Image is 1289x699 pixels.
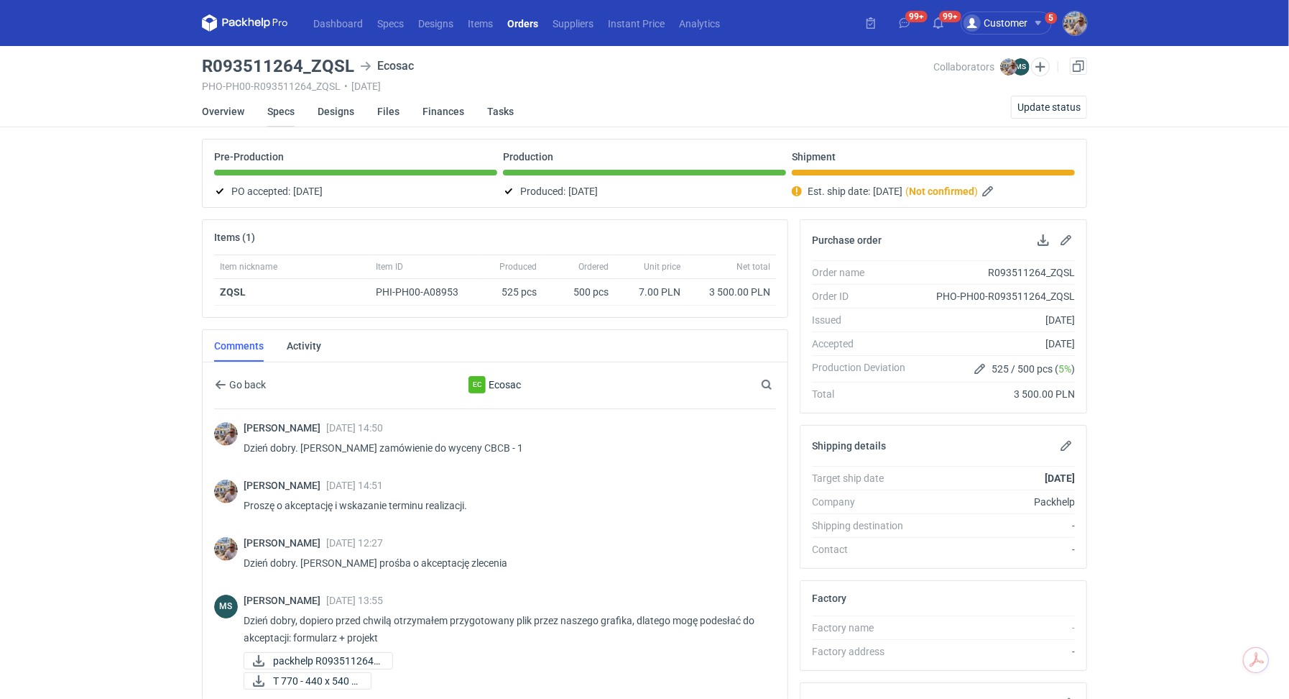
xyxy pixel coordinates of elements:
span: [DATE] [293,183,323,200]
a: Tasks [487,96,514,127]
em: ( [905,186,909,197]
a: Orders [500,14,545,32]
button: 99+ [927,12,950,35]
div: Accepted [812,337,917,351]
div: Order ID [812,289,917,303]
div: Ecosac [468,376,486,393]
button: Go back [214,376,267,393]
button: Edit shipping details [1058,437,1075,454]
strong: ZQSL [220,286,246,298]
div: - [917,644,1075,659]
p: Dzień dobry. [PERSON_NAME] zamówienie do wyceny CBCB - 1 [244,439,764,457]
button: Update status [1011,96,1087,119]
button: 99+ [893,12,916,35]
span: [PERSON_NAME] [244,595,326,606]
div: Customer [964,14,1027,32]
div: Order name [812,265,917,280]
div: Shipping destination [812,518,917,533]
strong: [DATE] [1045,472,1075,484]
div: Contact [812,542,917,557]
div: 500 pcs [542,279,614,306]
a: Files [377,96,399,127]
svg: Packhelp Pro [202,14,288,32]
span: [PERSON_NAME] [244,480,326,491]
a: Comments [214,330,264,362]
img: Michał Palasek [214,422,238,446]
div: Total [812,387,917,401]
div: Packhelp [917,495,1075,509]
span: 5% [1058,363,1071,375]
a: Dashboard [306,14,370,32]
span: [PERSON_NAME] [244,422,326,434]
div: Factory name [812,621,917,635]
div: Target ship date [812,471,917,485]
div: 3 500.00 PLN [917,387,1075,401]
button: Download PO [1035,232,1052,249]
span: Collaborators [933,61,994,73]
a: Specs [370,14,411,32]
span: Ordered [578,261,609,273]
a: Overview [202,96,244,127]
span: [PERSON_NAME] [244,537,326,549]
a: Suppliers [545,14,601,32]
span: [DATE] 14:50 [326,422,383,434]
div: Ecosac [377,376,613,393]
img: Michał Palasek [1063,12,1087,35]
div: PHO-PH00-R093511264_ZQSL [917,289,1075,303]
span: • [344,81,348,92]
span: T 770 - 440 x 540 x... [273,673,359,689]
button: Edit estimated shipping date [981,183,998,200]
a: Items [461,14,500,32]
span: Item ID [376,261,403,273]
div: packhelp R093511264_ZQSL 5.9.25.pdf [244,652,387,670]
figcaption: MS [214,595,238,618]
span: Produced [499,261,537,273]
div: T 770 - 440 x 540 x 140 - CASSYS projekt-1.pdf [244,672,371,690]
img: Michał Palasek [214,537,238,561]
span: [DATE] 14:51 [326,480,383,491]
button: Edit purchase order [1058,232,1075,249]
div: 5 [1049,13,1054,23]
p: Pre-Production [214,151,284,163]
div: Issued [812,313,917,327]
a: Finances [422,96,464,127]
button: Edit collaborators [1031,58,1050,76]
h2: Purchase order [812,234,882,246]
div: R093511264_ZQSL [917,265,1075,280]
h2: Shipping details [812,440,886,452]
p: Proszę o akceptację i wskazanie terminu realizacji. [244,497,764,514]
div: 7.00 PLN [620,285,680,299]
em: ) [974,186,978,197]
span: Unit price [644,261,680,273]
div: - [917,621,1075,635]
a: Specs [267,96,295,127]
img: Michał Palasek [214,480,238,503]
figcaption: Ec [468,376,486,393]
span: [DATE] [568,183,598,200]
strong: Not confirmed [909,186,974,197]
a: packhelp R093511264_... [244,652,393,670]
figcaption: MS [1012,58,1030,76]
span: [DATE] 13:55 [326,595,383,606]
p: Production [503,151,553,163]
span: packhelp R093511264_... [273,653,381,669]
span: 525 / 500 pcs ( ) [992,362,1075,376]
div: Company [812,495,917,509]
div: Produced: [503,183,786,200]
div: 3 500.00 PLN [692,285,770,299]
a: Activity [287,330,321,362]
div: PHO-PH00-R093511264_ZQSL [DATE] [202,81,933,92]
button: Edit production Deviation [971,360,989,378]
a: T 770 - 440 x 540 x... [244,672,371,690]
div: Production Deviation [812,360,917,378]
input: Search [758,376,804,393]
span: Go back [226,380,266,390]
div: Ecosac [360,58,414,75]
h3: R093511264_ZQSL [202,58,354,75]
a: Analytics [672,14,727,32]
div: PHI-PH00-A08953 [376,285,472,299]
span: Net total [736,261,770,273]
